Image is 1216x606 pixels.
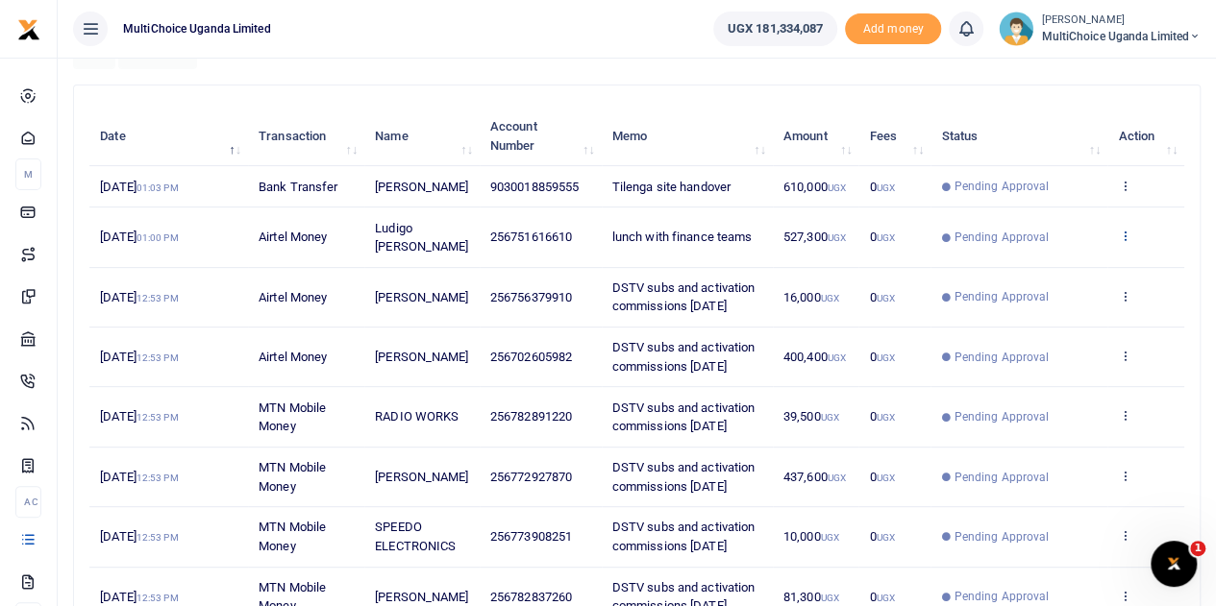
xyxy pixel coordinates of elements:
[820,293,838,303] small: UGX
[955,349,1050,366] span: Pending Approval
[858,107,931,166] th: Fees: activate to sort column ascending
[783,590,839,604] span: 81,300
[828,473,846,483] small: UGX
[100,409,178,424] span: [DATE]
[870,180,895,194] span: 0
[820,532,838,543] small: UGX
[259,230,327,244] span: Airtel Money
[783,529,839,544] span: 10,000
[15,486,41,518] li: Ac
[877,182,895,193] small: UGX
[17,18,40,41] img: logo-small
[490,409,572,424] span: 256782891220
[612,230,752,244] span: lunch with finance teams
[100,529,178,544] span: [DATE]
[612,340,755,374] span: DSTV subs and activation commissions [DATE]
[783,470,846,484] span: 437,600
[602,107,773,166] th: Memo: activate to sort column ascending
[877,532,895,543] small: UGX
[870,409,895,424] span: 0
[713,12,838,46] a: UGX 181,334,087
[259,520,326,553] span: MTN Mobile Money
[870,230,895,244] span: 0
[1151,541,1197,587] iframe: Intercom live chat
[870,470,895,484] span: 0
[999,12,1201,46] a: profile-user [PERSON_NAME] MultiChoice Uganda Limited
[612,520,755,553] span: DSTV subs and activation commissions [DATE]
[259,290,327,304] span: Airtel Money
[728,19,824,38] span: UGX 181,334,087
[136,473,179,483] small: 12:53 PM
[845,13,941,45] span: Add money
[100,290,178,304] span: [DATE]
[828,232,846,243] small: UGX
[136,412,179,423] small: 12:53 PM
[1107,107,1184,166] th: Action: activate to sort column ascending
[100,350,178,364] span: [DATE]
[783,230,846,244] span: 527,300
[877,232,895,243] small: UGX
[115,20,279,37] span: MultiChoice Uganda Limited
[480,107,602,166] th: Account Number: activate to sort column ascending
[136,182,179,193] small: 01:03 PM
[1190,541,1205,556] span: 1
[259,180,337,194] span: Bank Transfer
[136,232,179,243] small: 01:00 PM
[248,107,364,166] th: Transaction: activate to sort column ascending
[375,180,468,194] span: [PERSON_NAME]
[100,180,178,194] span: [DATE]
[136,593,179,603] small: 12:53 PM
[100,230,178,244] span: [DATE]
[100,590,178,604] span: [DATE]
[828,182,846,193] small: UGX
[870,350,895,364] span: 0
[706,12,846,46] li: Wallet ballance
[375,409,459,424] span: RADIO WORKS
[15,158,41,190] li: M
[375,221,468,255] span: Ludigo [PERSON_NAME]
[955,288,1050,305] span: Pending Approval
[100,470,178,484] span: [DATE]
[375,470,468,484] span: [PERSON_NAME]
[877,473,895,483] small: UGX
[490,350,572,364] span: 256702605982
[820,593,838,603] small: UGX
[931,107,1107,166] th: Status: activate to sort column ascending
[877,352,895,363] small: UGX
[828,352,846,363] small: UGX
[877,293,895,303] small: UGX
[490,290,572,304] span: 256756379910
[820,412,838,423] small: UGX
[612,400,755,434] span: DSTV subs and activation commissions [DATE]
[17,21,40,36] a: logo-small logo-large logo-large
[999,12,1033,46] img: profile-user
[375,590,468,604] span: [PERSON_NAME]
[955,229,1050,246] span: Pending Approval
[955,178,1050,195] span: Pending Approval
[845,20,941,35] a: Add money
[870,529,895,544] span: 0
[490,230,572,244] span: 256751616610
[612,280,755,314] span: DSTV subs and activation commissions [DATE]
[955,588,1050,605] span: Pending Approval
[612,460,755,494] span: DSTV subs and activation commissions [DATE]
[773,107,859,166] th: Amount: activate to sort column ascending
[955,528,1050,545] span: Pending Approval
[1041,28,1201,45] span: MultiChoice Uganda Limited
[955,469,1050,486] span: Pending Approval
[955,408,1050,425] span: Pending Approval
[375,350,468,364] span: [PERSON_NAME]
[136,352,179,363] small: 12:53 PM
[783,350,846,364] span: 400,400
[259,400,326,434] span: MTN Mobile Money
[877,412,895,423] small: UGX
[783,409,839,424] span: 39,500
[136,293,179,303] small: 12:53 PM
[259,460,326,494] span: MTN Mobile Money
[783,290,839,304] span: 16,000
[490,529,572,544] span: 256773908251
[612,180,731,194] span: Tilenga site handover
[490,180,579,194] span: 9030018859555
[490,470,572,484] span: 256772927870
[845,13,941,45] li: Toup your wallet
